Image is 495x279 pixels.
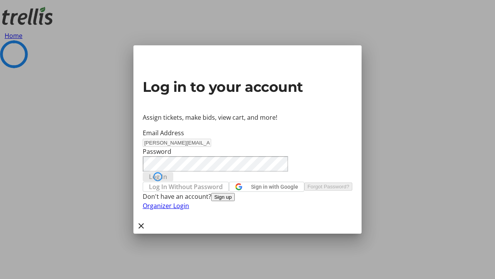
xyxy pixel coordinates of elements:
[211,193,235,201] button: Sign up
[143,76,352,97] h2: Log in to your account
[143,147,171,156] label: Password
[143,201,189,210] a: Organizer Login
[143,192,352,201] div: Don't have an account?
[143,113,352,122] p: Assign tickets, make bids, view cart, and more!
[133,218,149,234] button: Close
[143,139,211,147] input: Email Address
[304,183,352,191] button: Forgot Password?
[143,129,184,137] label: Email Address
